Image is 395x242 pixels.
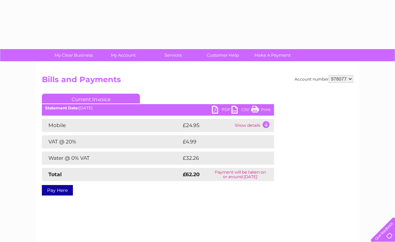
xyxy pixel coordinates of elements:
a: PDF [212,106,232,115]
strong: Total [48,171,62,177]
a: Services [146,49,200,61]
div: Account number [295,75,353,83]
td: Water @ 0% VAT [42,152,181,165]
td: £4.99 [181,135,259,148]
a: Current Invoice [42,94,140,103]
strong: £62.20 [183,171,200,177]
div: [DATE] [42,106,274,110]
a: My Clear Business [47,49,101,61]
h2: Bills and Payments [42,75,353,87]
a: My Account [96,49,150,61]
td: £24.95 [181,119,233,132]
td: Payment will be taken on or around [DATE] [206,168,274,181]
a: Pay Here [42,185,73,195]
a: Make A Payment [246,49,300,61]
a: Customer Help [196,49,250,61]
a: CSV [232,106,251,115]
td: VAT @ 20% [42,135,181,148]
a: Print [251,106,271,115]
td: Mobile [42,119,181,132]
td: £32.26 [181,152,261,165]
td: Show details [233,119,274,132]
b: Statement Date: [45,105,79,110]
